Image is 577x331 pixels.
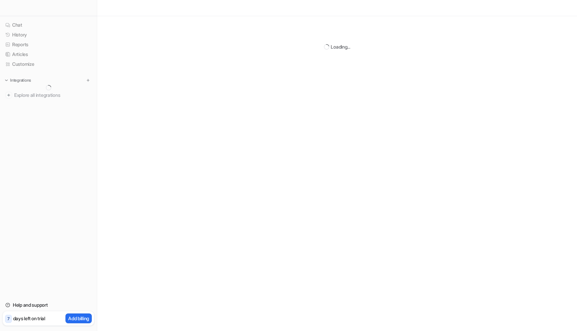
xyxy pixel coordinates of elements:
p: Integrations [10,78,31,83]
img: menu_add.svg [86,78,90,83]
a: Reports [3,40,94,49]
img: explore all integrations [5,92,12,99]
a: History [3,30,94,39]
a: Help and support [3,300,94,310]
a: Articles [3,50,94,59]
p: Add billing [68,315,89,322]
p: 7 [7,316,9,322]
img: expand menu [4,78,9,83]
p: days left on trial [13,315,45,322]
a: Explore all integrations [3,90,94,100]
span: Explore all integrations [14,90,91,101]
button: Add billing [65,313,92,323]
a: Chat [3,20,94,30]
a: Customize [3,59,94,69]
div: Loading... [331,43,350,50]
button: Integrations [3,77,33,84]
